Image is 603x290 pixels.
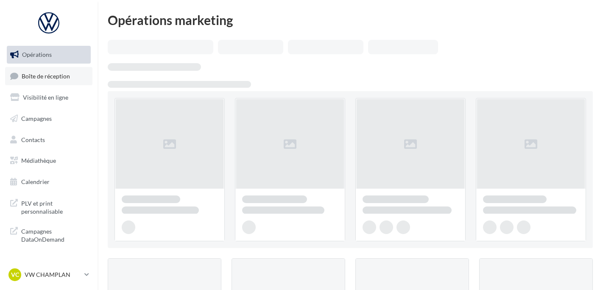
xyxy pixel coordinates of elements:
span: PLV et print personnalisable [21,198,87,216]
a: Campagnes [5,110,92,128]
a: Calendrier [5,173,92,191]
a: PLV et print personnalisable [5,194,92,219]
a: Visibilité en ligne [5,89,92,106]
a: Médiathèque [5,152,92,170]
a: Contacts [5,131,92,149]
span: VC [11,270,19,279]
span: Visibilité en ligne [23,94,68,101]
span: Campagnes [21,115,52,122]
span: Calendrier [21,178,50,185]
span: Campagnes DataOnDemand [21,226,87,244]
a: VC VW CHAMPLAN [7,267,91,283]
a: Campagnes DataOnDemand [5,222,92,247]
span: Médiathèque [21,157,56,164]
p: VW CHAMPLAN [25,270,81,279]
a: Boîte de réception [5,67,92,85]
span: Contacts [21,136,45,143]
a: Opérations [5,46,92,64]
span: Opérations [22,51,52,58]
span: Boîte de réception [22,72,70,79]
div: Opérations marketing [108,14,593,26]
